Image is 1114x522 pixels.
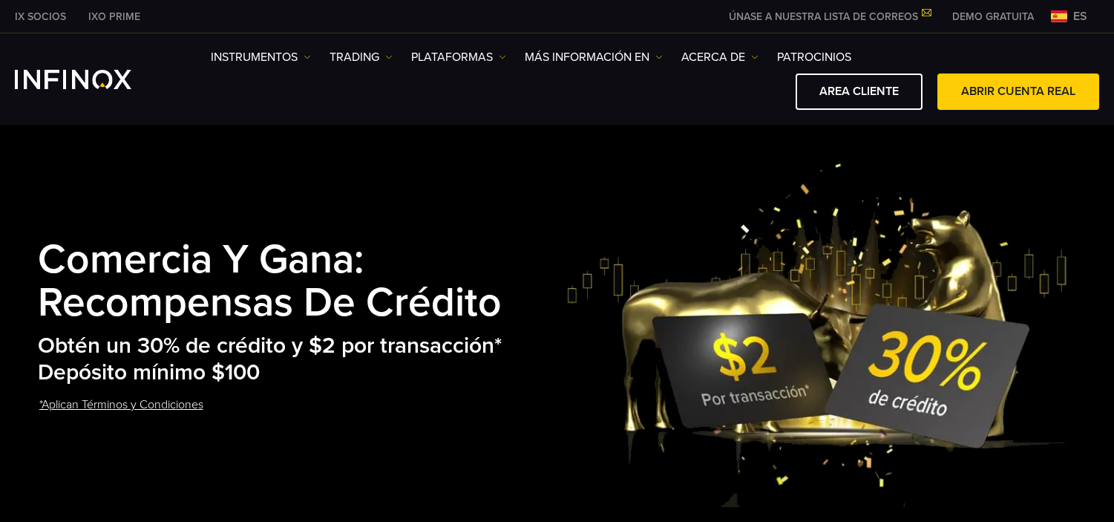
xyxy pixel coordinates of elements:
a: INFINOX MENU [941,9,1045,25]
a: INFINOX Logo [15,70,166,89]
a: ÚNASE A NUESTRA LISTA DE CORREOS [718,10,941,23]
a: Patrocinios [777,48,851,66]
a: INFINOX [4,9,77,25]
span: es [1067,7,1093,25]
a: Instrumentos [211,48,311,66]
a: *Aplican Términos y Condiciones [38,387,205,423]
h2: Obtén un 30% de crédito y $2 por transacción* Depósito mínimo $100 [38,333,566,387]
strong: Comercia y Gana: Recompensas de Crédito [38,235,502,327]
a: INFINOX [77,9,151,25]
a: ACERCA DE [681,48,758,66]
a: TRADING [330,48,393,66]
a: Más información en [525,48,663,66]
a: PLATAFORMAS [411,48,506,66]
a: ABRIR CUENTA REAL [937,74,1099,110]
a: AREA CLIENTE [796,74,923,110]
